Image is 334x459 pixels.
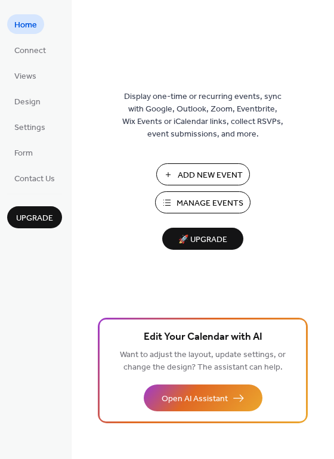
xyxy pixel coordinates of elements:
[14,147,33,160] span: Form
[7,142,40,162] a: Form
[120,347,286,376] span: Want to adjust the layout, update settings, or change the design? The assistant can help.
[122,91,283,141] span: Display one-time or recurring events, sync with Google, Outlook, Zoom, Eventbrite, Wix Events or ...
[14,70,36,83] span: Views
[14,122,45,134] span: Settings
[162,228,243,250] button: 🚀 Upgrade
[177,197,243,210] span: Manage Events
[7,14,44,34] a: Home
[7,66,44,85] a: Views
[14,45,46,57] span: Connect
[144,329,262,346] span: Edit Your Calendar with AI
[155,191,250,213] button: Manage Events
[162,393,228,405] span: Open AI Assistant
[14,173,55,185] span: Contact Us
[178,169,243,182] span: Add New Event
[144,384,262,411] button: Open AI Assistant
[16,212,53,225] span: Upgrade
[14,19,37,32] span: Home
[7,168,62,188] a: Contact Us
[14,96,41,108] span: Design
[169,232,236,248] span: 🚀 Upgrade
[7,117,52,137] a: Settings
[7,206,62,228] button: Upgrade
[7,91,48,111] a: Design
[7,40,53,60] a: Connect
[156,163,250,185] button: Add New Event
